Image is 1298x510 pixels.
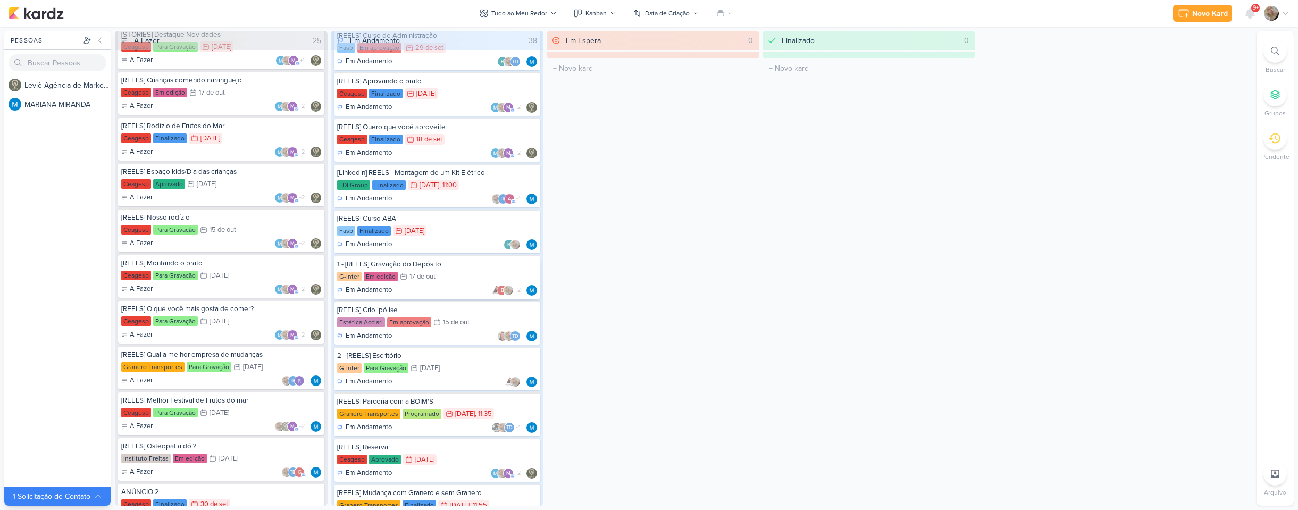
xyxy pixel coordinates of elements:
div: Em Andamento [337,331,392,341]
div: Colaboradores: Sarah Violante, Thais de carvalho, aline.ferraz@ldigroup.com.br, luciano@ldigroup.... [491,194,523,204]
img: Leviê Agência de Marketing Digital [281,421,291,432]
div: Em Andamento [337,148,392,158]
img: kardz.app [9,7,64,20]
div: Granero Transportes [337,409,400,419]
p: Grupos [1264,108,1286,118]
div: aline.ferraz@ldigroup.com.br [504,194,515,204]
div: [REELS] Curso ABA [337,214,537,223]
div: Ceagesp [121,271,151,280]
span: +2 [298,422,305,431]
p: Em Andamento [346,148,392,158]
div: mlegnaioli@gmail.com [288,55,299,66]
div: mlegnaioli@gmail.com [287,421,298,432]
div: emersongranero@ginter.com.br [497,285,507,296]
p: Em Andamento [346,194,392,204]
div: Colaboradores: Sarah Violante, Thais de carvalho, Rafael Granero [281,375,307,386]
div: [DATE] [420,182,439,189]
span: +2 [514,286,521,295]
div: Responsável: Leviê Agência de Marketing Digital [526,148,537,158]
div: LDI Group [337,180,370,190]
span: 9+ [1253,4,1259,12]
p: Pendente [1261,152,1289,162]
div: ANÚNCIO 2 [121,487,321,497]
img: Leviê Agência de Marketing Digital [526,102,537,113]
img: Rafael Granero [294,375,305,386]
div: 15 de out [443,319,470,326]
div: mlegnaioli@gmail.com [503,102,514,113]
img: MARIANA MIRANDA [526,285,537,296]
div: Ceagesp [121,225,151,235]
div: Em Andamento [337,468,392,479]
img: MARIANA MIRANDA [490,148,501,158]
div: [DATE] [197,181,216,188]
img: MARIANA MIRANDA [274,284,285,295]
p: Em Andamento [346,422,392,433]
p: Em Andamento [346,285,392,296]
div: 29 de set [415,45,443,52]
div: Responsável: MARIANA MIRANDA [311,467,321,478]
div: [Linkedin] REELS - Montagem de um Kit Elétrico [337,168,537,178]
div: Ceagesp [121,316,151,326]
img: Leviê Agência de Marketing Digital [526,148,537,158]
div: Para Gravação [153,225,198,235]
span: +2 [514,149,521,157]
div: Ceagesp [121,179,151,189]
div: Responsável: Leviê Agência de Marketing Digital [311,238,321,249]
div: Thais de carvalho [288,375,298,386]
div: Em edição [153,88,187,97]
div: [DATE] [210,409,229,416]
div: 18 de set [416,136,442,143]
img: Sarah Violante [498,422,508,433]
div: Em Andamento [337,194,392,204]
img: Everton Granero [491,422,502,433]
div: Finalizado [369,89,403,98]
div: Thais de carvalho [504,422,515,433]
button: Novo Kard [1173,5,1232,22]
div: roberta.pecora@fasb.com.br [497,56,508,67]
img: MARIANA MIRANDA [526,239,537,250]
div: Colaboradores: MARIANA MIRANDA, Sarah Violante, mlegnaioli@gmail.com, Yasmin Yumi, Thais de carvalho [274,147,307,157]
img: MARIANA MIRANDA [9,98,21,111]
p: m [291,58,296,64]
span: +2 [298,148,305,156]
p: Em Andamento [346,331,392,341]
p: e [501,288,504,294]
div: , 11:35 [475,411,492,417]
p: Td [506,425,513,431]
div: Responsável: MARIANA MIRANDA [526,56,537,67]
div: Colaboradores: MARIANA MIRANDA, Sarah Violante, mlegnaioli@gmail.com, Yasmin Yumi, Thais de carvalho [490,468,523,479]
div: [REELS] Mudança com Granero e sem Granero [337,488,537,498]
div: Responsável: MARIANA MIRANDA [311,375,321,386]
p: m [290,287,295,292]
img: MARIANA MIRANDA [311,421,321,432]
img: MARIANA MIRANDA [490,102,501,113]
p: Td [512,60,518,65]
p: m [506,105,510,111]
img: MARIANA MIRANDA [490,468,501,479]
div: Colaboradores: Sarah Violante, Leviê Agência de Marketing Digital, mlegnaioli@gmail.com, Yasmin Y... [274,421,307,432]
div: [DATE] [416,90,436,97]
span: +1 [515,195,521,203]
div: 17 de out [409,273,436,280]
div: Thais de carvalho [288,467,298,478]
div: mlegnaioli@gmail.com [287,330,298,340]
div: Em Andamento [337,422,392,433]
div: Responsável: MARIANA MIRANDA [526,422,537,433]
p: Td [500,197,506,202]
div: Finalizado [357,226,391,236]
p: m [506,471,510,476]
img: MARIANA MIRANDA [526,194,537,204]
img: Leviê Agência de Marketing Digital [311,55,321,66]
div: [DATE] [420,365,440,372]
p: Em Andamento [346,102,392,113]
img: Sarah Violante [491,194,502,204]
img: Sarah Violante [281,147,291,157]
div: A Fazer [121,330,153,340]
div: [REELS] Espaço kids/Dia das crianças [121,167,321,177]
div: Colaboradores: MARIANA MIRANDA, Sarah Violante, mlegnaioli@gmail.com, Yasmin Yumi, Thais de carvalho [274,101,307,112]
img: Leviê Agência de Marketing Digital [311,101,321,112]
div: 25 [308,35,325,46]
p: a [508,197,511,202]
input: + Novo kard [765,61,973,76]
div: A Fazer [121,101,153,112]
